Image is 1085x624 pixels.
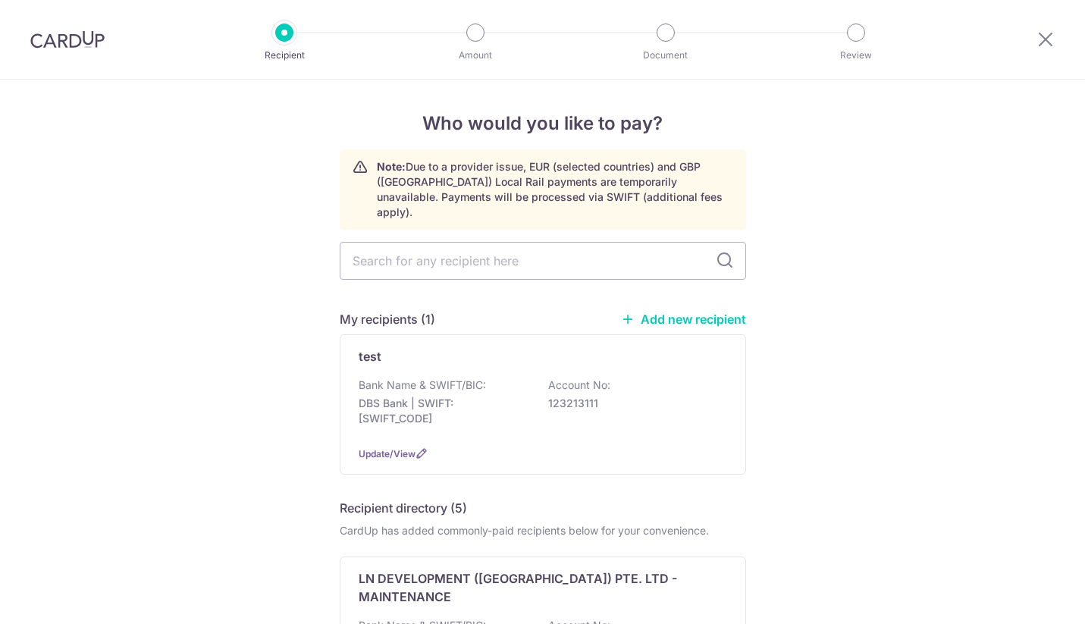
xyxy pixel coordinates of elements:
[419,48,532,63] p: Amount
[621,312,746,327] a: Add new recipient
[30,30,105,49] img: CardUp
[359,448,415,459] a: Update/View
[340,242,746,280] input: Search for any recipient here
[359,569,709,606] p: LN DEVELOPMENT ([GEOGRAPHIC_DATA]) PTE. LTD - MAINTENANCE
[377,159,733,220] p: Due to a provider issue, EUR (selected countries) and GBP ([GEOGRAPHIC_DATA]) Local Rail payments...
[359,378,486,393] p: Bank Name & SWIFT/BIC:
[359,396,528,426] p: DBS Bank | SWIFT: [SWIFT_CODE]
[800,48,912,63] p: Review
[340,110,746,137] h4: Who would you like to pay?
[340,523,746,538] div: CardUp has added commonly-paid recipients below for your convenience.
[340,310,435,328] h5: My recipients (1)
[548,396,718,411] p: 123213111
[340,499,467,517] h5: Recipient directory (5)
[548,378,610,393] p: Account No:
[610,48,722,63] p: Document
[228,48,340,63] p: Recipient
[359,347,381,365] p: test
[377,160,406,173] strong: Note:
